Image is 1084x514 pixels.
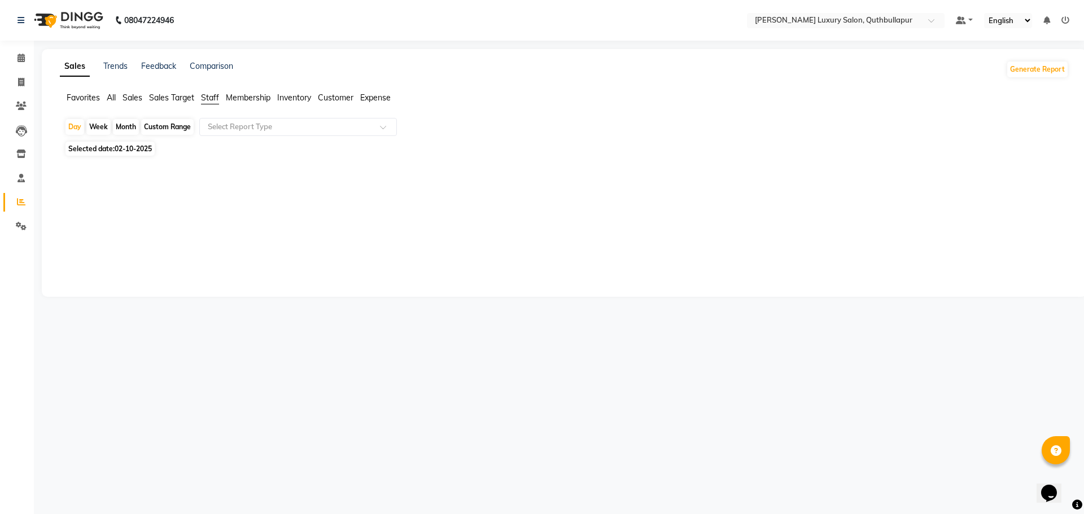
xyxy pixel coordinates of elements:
div: Custom Range [141,119,194,135]
span: Staff [201,93,219,103]
span: Customer [318,93,353,103]
span: Sales Target [149,93,194,103]
span: Membership [226,93,270,103]
button: Generate Report [1007,61,1068,77]
a: Sales [60,56,90,77]
b: 08047224946 [124,5,174,36]
div: Week [86,119,111,135]
a: Trends [103,61,128,71]
iframe: chat widget [1037,469,1073,503]
span: Selected date: [65,142,155,156]
span: Inventory [277,93,311,103]
div: Month [113,119,139,135]
span: All [107,93,116,103]
span: Expense [360,93,391,103]
a: Feedback [141,61,176,71]
span: 02-10-2025 [115,144,152,153]
span: Favorites [67,93,100,103]
a: Comparison [190,61,233,71]
div: Day [65,119,84,135]
span: Sales [123,93,142,103]
img: logo [29,5,106,36]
